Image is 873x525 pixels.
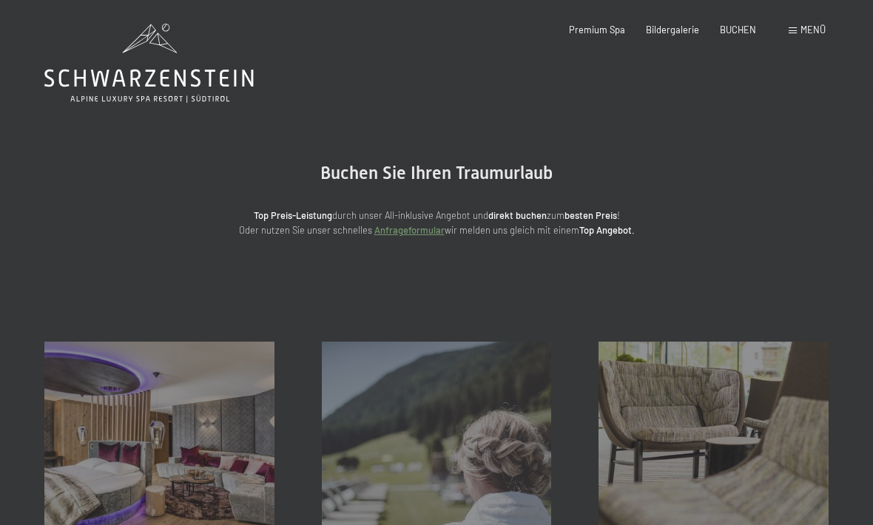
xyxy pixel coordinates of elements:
strong: direkt buchen [488,209,547,221]
a: BUCHEN [720,24,756,35]
span: Buchen Sie Ihren Traumurlaub [320,163,553,183]
span: Menü [800,24,826,35]
a: Bildergalerie [646,24,699,35]
a: Premium Spa [569,24,625,35]
a: Anfrageformular [374,224,445,236]
strong: Top Angebot. [579,224,635,236]
strong: Top Preis-Leistung [254,209,332,221]
p: durch unser All-inklusive Angebot und zum ! Oder nutzen Sie unser schnelles wir melden uns gleich... [141,208,732,238]
strong: besten Preis [564,209,617,221]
